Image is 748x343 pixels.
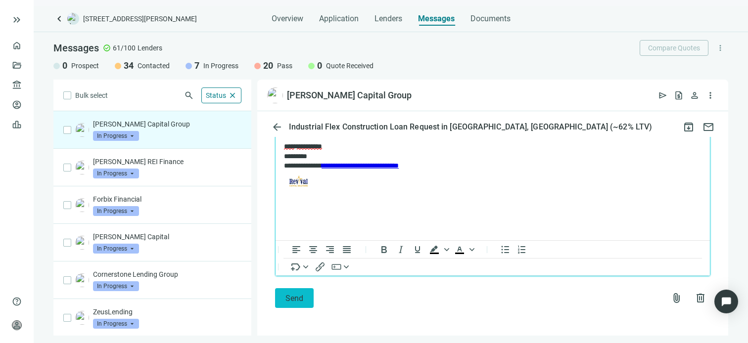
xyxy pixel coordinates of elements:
[75,273,89,287] img: f3f17009-5499-4fdb-ae24-b4f85919d8eb
[702,121,714,133] span: mail
[690,90,700,100] span: person
[271,121,283,133] span: arrow_back
[12,320,22,330] span: person
[312,261,328,273] button: Insert/edit link
[671,87,687,103] button: request_quote
[712,40,728,56] button: more_vert
[288,244,305,256] button: Align left
[683,121,695,133] span: archive
[67,13,79,25] img: deal-logo
[322,244,338,256] button: Align right
[695,292,706,304] span: delete
[62,60,67,72] span: 0
[263,60,273,72] span: 20
[687,87,702,103] button: person
[658,90,668,100] span: send
[287,122,654,132] div: Industrial Flex Construction Loan Request in [GEOGRAPHIC_DATA], [GEOGRAPHIC_DATA] (~62% LTV)
[93,281,139,291] span: In Progress
[667,288,687,308] button: attach_file
[93,206,139,216] span: In Progress
[71,61,99,71] span: Prospect
[93,119,241,129] p: [PERSON_NAME] Capital Group
[184,90,194,100] span: search
[103,44,111,52] span: check_circle
[228,91,237,100] span: close
[679,117,699,137] button: archive
[674,90,684,100] span: request_quote
[138,43,162,53] span: Lenders
[317,60,322,72] span: 0
[319,14,359,24] span: Application
[93,232,241,242] p: [PERSON_NAME] Capital
[514,244,530,256] button: Numbered list
[93,319,139,329] span: In Progress
[277,61,292,71] span: Pass
[392,244,409,256] button: Italic
[426,244,451,256] div: Background color Black
[93,307,241,317] p: ZeusLending
[138,61,170,71] span: Contacted
[93,269,241,279] p: Cornerstone Lending Group
[497,244,514,256] button: Bullet list
[75,90,108,101] span: Bulk select
[11,14,23,26] button: keyboard_double_arrow_right
[338,244,355,256] button: Justify
[305,244,322,256] button: Align center
[451,244,476,256] div: Text color Black
[12,297,22,306] span: help
[75,123,89,137] img: fa057042-5c32-4372-beb9-709f7eabc3a9
[75,236,89,250] img: 050ecbbc-33a4-4638-ad42-49e587a38b20
[691,288,710,308] button: delete
[124,60,134,72] span: 34
[93,131,139,141] span: In Progress
[409,244,426,256] button: Underline
[113,43,136,53] span: 61/100
[275,288,314,308] button: Send
[470,14,511,24] span: Documents
[93,244,139,254] span: In Progress
[671,292,683,304] span: attach_file
[655,87,671,103] button: send
[288,261,312,273] button: Insert merge tag
[287,89,412,101] div: [PERSON_NAME] Capital Group
[714,290,738,313] div: Open Intercom Messenger
[12,80,19,90] span: account_balance
[276,101,710,240] iframe: Rich Text Area
[53,13,65,25] a: keyboard_arrow_left
[75,198,89,212] img: 9c74dd18-5a3a-48e1-bbf5-cac8b8b48b2c
[93,157,241,167] p: [PERSON_NAME] REI Finance
[206,91,226,99] span: Status
[75,311,89,325] img: 6f99175b-c9c0-45d6-a604-2174e82a15ec
[75,161,89,174] img: 892ec110-48c5-4e5d-b32d-80237583720c
[716,43,725,52] span: more_vert
[702,87,718,103] button: more_vert
[285,294,303,303] span: Send
[93,169,139,178] span: In Progress
[267,117,287,137] button: arrow_back
[203,61,238,71] span: In Progress
[267,87,283,103] img: fa057042-5c32-4372-beb9-709f7eabc3a9
[194,60,199,72] span: 7
[272,14,303,24] span: Overview
[699,117,718,137] button: mail
[418,14,455,23] span: Messages
[326,61,374,71] span: Quote Received
[53,42,99,54] span: Messages
[640,40,708,56] button: Compare Quotes
[83,14,197,24] span: [STREET_ADDRESS][PERSON_NAME]
[375,244,392,256] button: Bold
[93,194,241,204] p: Forbix Financial
[705,90,715,100] span: more_vert
[374,14,402,24] span: Lenders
